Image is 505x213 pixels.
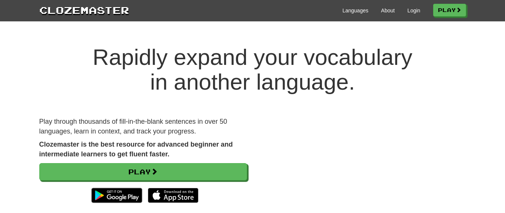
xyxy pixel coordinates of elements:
[88,184,146,207] img: Get it on Google Play
[39,163,247,180] a: Play
[343,7,368,14] a: Languages
[433,4,466,16] a: Play
[407,7,420,14] a: Login
[381,7,395,14] a: About
[148,188,198,203] img: Download_on_the_App_Store_Badge_US-UK_135x40-25178aeef6eb6b83b96f5f2d004eda3bffbb37122de64afbaef7...
[39,117,247,136] p: Play through thousands of fill-in-the-blank sentences in over 50 languages, learn in context, and...
[39,3,129,17] a: Clozemaster
[39,141,233,158] strong: Clozemaster is the best resource for advanced beginner and intermediate learners to get fluent fa...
